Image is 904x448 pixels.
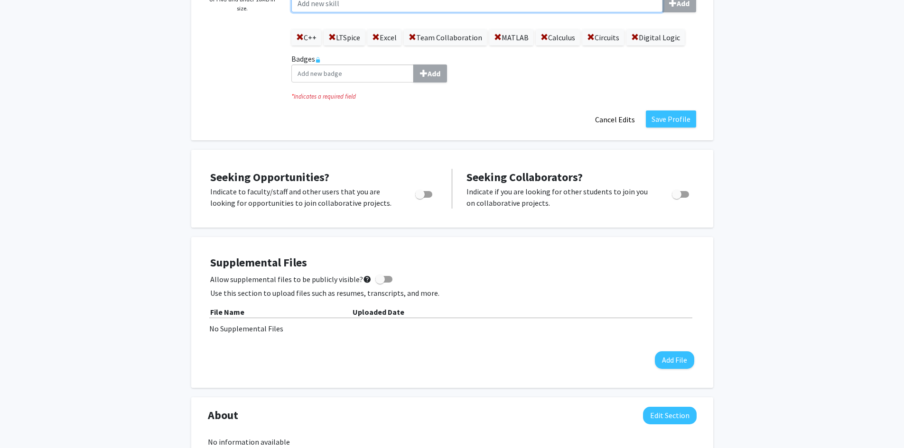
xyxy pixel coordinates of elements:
b: Uploaded Date [353,307,404,317]
button: Add File [655,351,694,369]
i: Indicates a required field [291,92,696,101]
label: Calculus [536,29,580,46]
span: About [208,407,238,424]
mat-icon: help [363,274,372,285]
b: Add [428,69,440,78]
div: Toggle [411,186,438,200]
label: Excel [367,29,401,46]
label: MATLAB [489,29,533,46]
input: BadgesAdd [291,64,414,82]
button: Cancel Edits [589,110,641,128]
button: Edit About [643,407,697,424]
h4: Supplemental Files [210,256,694,270]
div: Toggle [668,186,694,200]
iframe: Chat [7,405,40,441]
label: C++ [291,29,321,46]
b: File Name [210,307,244,317]
label: Digital Logic [626,29,685,46]
span: Allow supplemental files to be publicly visible? [210,274,372,285]
p: Indicate to faculty/staff and other users that you are looking for opportunities to join collabor... [210,186,397,209]
div: No information available [208,436,697,448]
label: Circuits [582,29,624,46]
span: Seeking Collaborators? [466,170,583,184]
label: Badges [291,53,696,82]
p: Use this section to upload files such as resumes, transcripts, and more. [210,287,694,299]
button: Save Profile [646,110,696,128]
button: Badges [413,64,447,82]
p: Indicate if you are looking for other students to join you on collaborative projects. [466,186,654,209]
label: Team Collaboration [404,29,487,46]
span: Seeking Opportunities? [210,170,329,184]
div: No Supplemental Files [209,323,695,334]
label: LTSpice [324,29,365,46]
